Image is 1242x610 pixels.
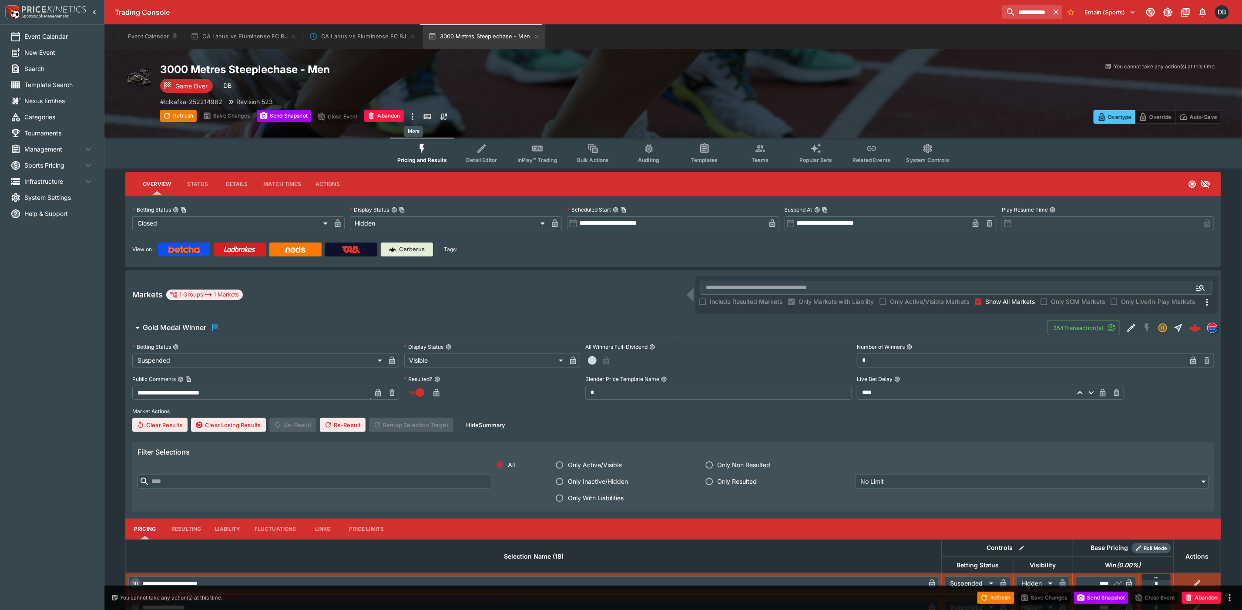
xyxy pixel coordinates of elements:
[397,157,447,163] span: Pricing and Results
[1132,543,1171,553] div: Show/hide Price Roll mode configuration.
[1207,323,1218,333] div: lclkafka
[494,551,573,562] span: Selection Name (18)
[568,477,628,486] span: Only Inactive/Hidden
[24,193,94,202] span: System Settings
[24,112,94,121] span: Categories
[120,594,222,602] p: You cannot take any action(s) at this time.
[1094,110,1135,124] button: Overtype
[1114,63,1216,71] p: You cannot take any action(s) at this time.
[404,354,566,367] div: Visible
[1188,180,1197,189] svg: Closed
[466,157,497,163] span: Detail Editor
[160,63,691,76] h2: Copy To Clipboard
[220,78,235,94] div: Daniel Beswick
[24,96,94,105] span: Nexus Entities
[191,418,266,432] button: Clear Losing Results
[1088,543,1132,553] div: Base Pricing
[1074,592,1128,604] button: Send Snapshot
[178,174,217,195] button: Status
[1186,319,1204,337] a: 95dfa5a2-1475-43c1-bb80-550a7d8f10f3
[985,297,1035,306] span: Show All Markets
[508,460,515,469] span: All
[1212,3,1232,22] button: Daniel Beswick
[132,375,176,383] p: Public Comments
[131,580,140,586] span: 10
[568,460,622,469] span: Only Active/Visible
[1178,4,1193,20] button: Documentation
[718,460,771,469] span: Only Non Resulted
[855,475,1209,489] div: No Limit
[364,110,403,122] button: Abandon
[1016,543,1027,554] button: Bulk edit
[857,343,905,350] p: Number of Winners
[24,209,94,218] span: Help & Support
[236,97,273,106] p: Revision 523
[1002,5,1050,19] input: search
[304,24,421,49] button: CA Lanus vs Fluminense FC RJ
[170,290,239,300] div: 1 Groups 1 Markets
[661,376,667,382] button: Blender Price Template Name
[785,206,812,213] p: Suspend At
[1193,280,1208,296] button: Open
[178,376,184,382] button: Public CommentsCopy To Clipboard
[1141,545,1171,552] span: Roll Mode
[407,110,418,124] button: more
[389,246,396,253] img: Cerberus
[399,245,425,254] p: Cerberus
[638,157,659,163] span: Auditing
[308,174,347,195] button: Actions
[799,297,874,306] span: Only Markets with Liability
[173,344,179,350] button: Betting Status
[1158,323,1168,333] svg: Suspended
[160,110,197,122] button: Refresh
[168,246,200,253] img: Betcha
[390,138,956,169] div: Event type filters
[585,375,659,383] p: Blender Price Template Name
[947,560,1008,570] span: Betting Status
[894,376,900,382] button: Live Bet Delay
[1171,320,1186,336] button: Straight
[132,290,163,300] h5: Markets
[138,448,1209,457] h6: Filter Selections
[799,157,832,163] span: Popular Bets
[269,418,316,432] span: Un-Result
[1190,112,1217,121] p: Auto-Save
[423,24,545,49] button: 3000 Metres Steeplechase - Men
[853,157,890,163] span: Related Events
[1143,4,1158,20] button: Connected to PK
[1149,112,1172,121] p: Override
[752,157,769,163] span: Teams
[446,344,452,350] button: Display Status
[208,519,247,539] button: Liability
[320,418,366,432] button: Re-Result
[945,576,997,590] div: Suspended
[399,207,405,213] button: Copy To Clipboard
[1182,592,1221,604] button: Abandon
[24,48,94,57] span: New Event
[1189,322,1201,334] img: logo-cerberus--red.svg
[115,8,999,17] div: Trading Console
[256,174,308,195] button: Match Times
[691,157,718,163] span: Templates
[906,157,949,163] span: System Controls
[132,354,385,367] div: Suspended
[906,344,913,350] button: Number of Winners
[342,246,360,253] img: TabNZ
[461,418,510,432] button: HideSummary
[1139,320,1155,336] button: SGM Disabled
[1174,539,1221,573] th: Actions
[24,145,83,154] span: Management
[1215,5,1229,19] div: Daniel Beswick
[585,343,648,350] p: All Winners Full-Dividend
[1208,323,1217,333] img: lclkafka
[621,207,627,213] button: Copy To Clipboard
[224,246,255,253] img: Ladbrokes
[391,207,397,213] button: Display StatusCopy To Clipboard
[24,177,83,186] span: Infrastructure
[1124,320,1139,336] button: Edit Detail
[125,519,164,539] button: Pricing
[1202,297,1212,307] svg: More
[1108,112,1131,121] p: Overtype
[350,206,389,213] p: Display Status
[567,206,611,213] p: Scheduled Start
